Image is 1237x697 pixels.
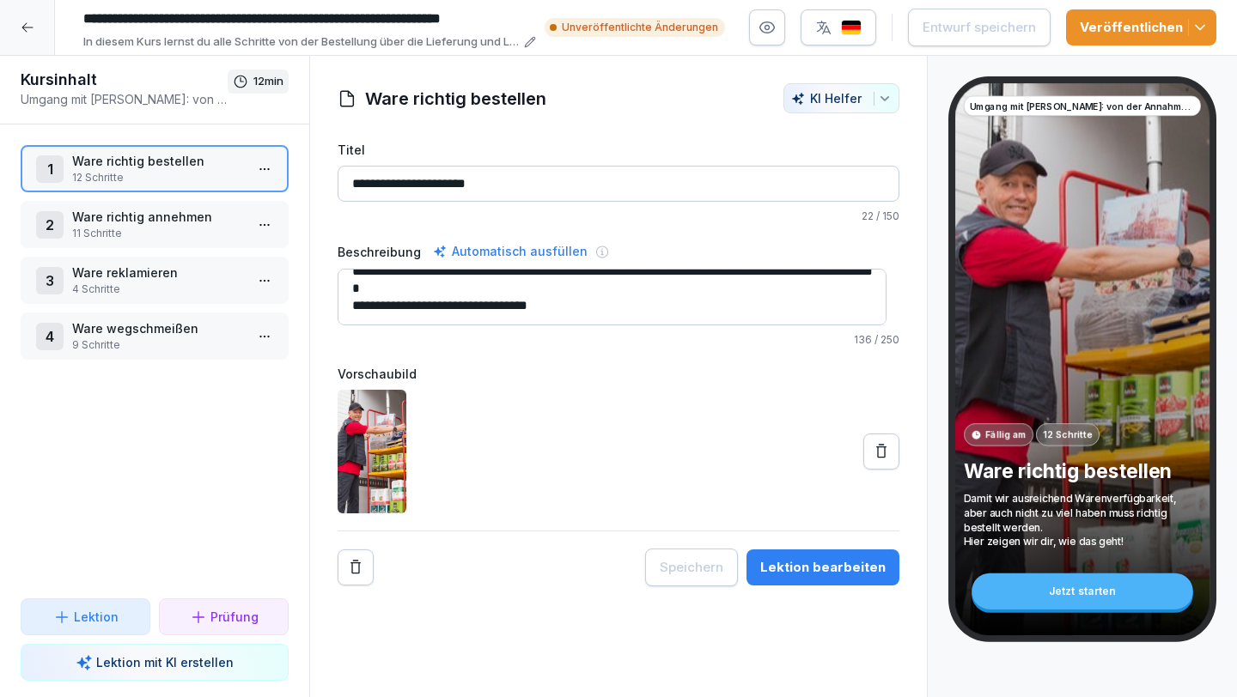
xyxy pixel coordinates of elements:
div: 2 [36,211,64,239]
div: Lektion bearbeiten [760,558,886,577]
button: Veröffentlichen [1066,9,1216,45]
p: Ware richtig bestellen [964,459,1201,484]
h1: Kursinhalt [21,70,228,90]
button: Prüfung [159,598,289,635]
div: 3 [36,267,64,294]
div: KI Helfer [791,91,892,106]
p: 9 Schritte [72,337,244,353]
button: KI Helfer [783,83,899,113]
button: Speichern [645,549,738,586]
h1: Ware richtig bestellen [365,86,546,112]
p: In diesem Kurs lernst du alle Schritte von der Bestellung über die Lieferung und Lagerung sowie d... [83,33,519,51]
div: 4 [36,323,64,350]
p: 12 min [253,73,283,90]
span: 22 [862,209,874,222]
p: Lektion mit KI erstellen [96,653,234,671]
label: Titel [338,141,899,159]
div: Automatisch ausfüllen [430,241,591,262]
p: 4 Schritte [72,282,244,297]
button: Lektion [21,598,150,635]
button: Lektion bearbeiten [746,549,899,585]
div: Speichern [660,558,723,577]
p: Umgang mit [PERSON_NAME]: von der Annahme über die Lagerung bis zur Entsorgung [21,90,228,108]
p: Ware reklamieren [72,264,244,282]
div: 2Ware richtig annehmen11 Schritte [21,201,289,248]
div: 1Ware richtig bestellen12 Schritte [21,145,289,192]
p: Umgang mit [PERSON_NAME]: von der Annahme über die Lagerung bis zur Entsorgung [970,99,1195,112]
p: Lektion [74,608,119,626]
p: 12 Schritte [1043,427,1092,441]
p: Ware richtig bestellen [72,152,244,170]
label: Vorschaubild [338,365,899,383]
p: 11 Schritte [72,226,244,241]
div: 4Ware wegschmeißen9 Schritte [21,312,289,360]
img: clv6qzjpa00462e6qghgka37r.jpg [338,390,406,513]
p: / 150 [338,209,899,224]
p: Prüfung [210,608,259,626]
p: 12 Schritte [72,170,244,185]
div: Jetzt starten [972,573,1193,609]
span: 136 [854,333,872,346]
p: Ware wegschmeißen [72,319,244,337]
img: de.svg [841,20,862,36]
div: Entwurf speichern [923,18,1036,37]
p: Unveröffentlichte Änderungen [562,20,718,35]
p: Ware richtig annehmen [72,208,244,226]
div: 3Ware reklamieren4 Schritte [21,257,289,304]
button: Entwurf speichern [908,9,1051,46]
button: Lektion mit KI erstellen [21,644,289,681]
div: Veröffentlichen [1080,18,1203,37]
div: 1 [36,155,64,183]
label: Beschreibung [338,243,421,261]
p: / 250 [338,332,899,348]
button: Remove [338,549,374,585]
p: Damit wir ausreichend Warenverfügbarkeit, aber auch nicht zu viel haben muss richtig bestellt wer... [964,491,1201,548]
p: Fällig am [985,427,1027,441]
